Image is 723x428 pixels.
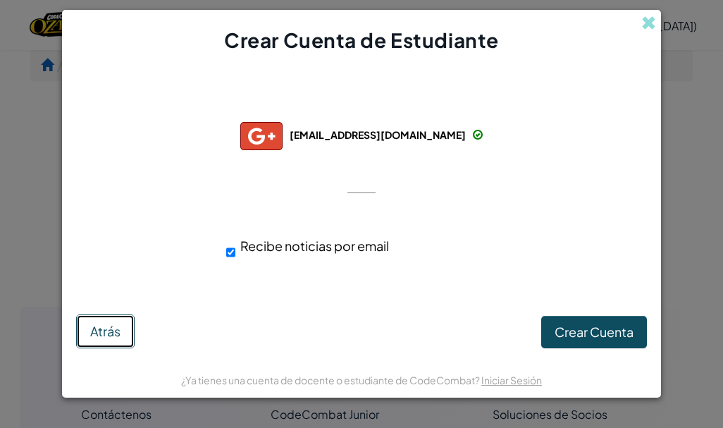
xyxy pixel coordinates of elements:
button: Atrás [76,314,135,348]
iframe: Diálogo de Acceder con Google [433,14,709,144]
span: ¿Ya tienes una cuenta de docente o estudiante de CodeCombat? [181,374,481,386]
input: Recibe noticias por email [226,238,235,267]
span: Conectado exitosamente con: [247,96,476,112]
img: gplus_small.png [240,122,283,150]
a: Iniciar Sesión [481,374,542,386]
span: Crear Cuenta [555,324,634,340]
button: Crear Cuenta [541,316,647,348]
span: [EMAIL_ADDRESS][DOMAIN_NAME] [290,128,466,141]
span: Recibe noticias por email [240,238,389,254]
span: Crear Cuenta de Estudiante [224,27,499,52]
span: Atrás [90,323,121,339]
